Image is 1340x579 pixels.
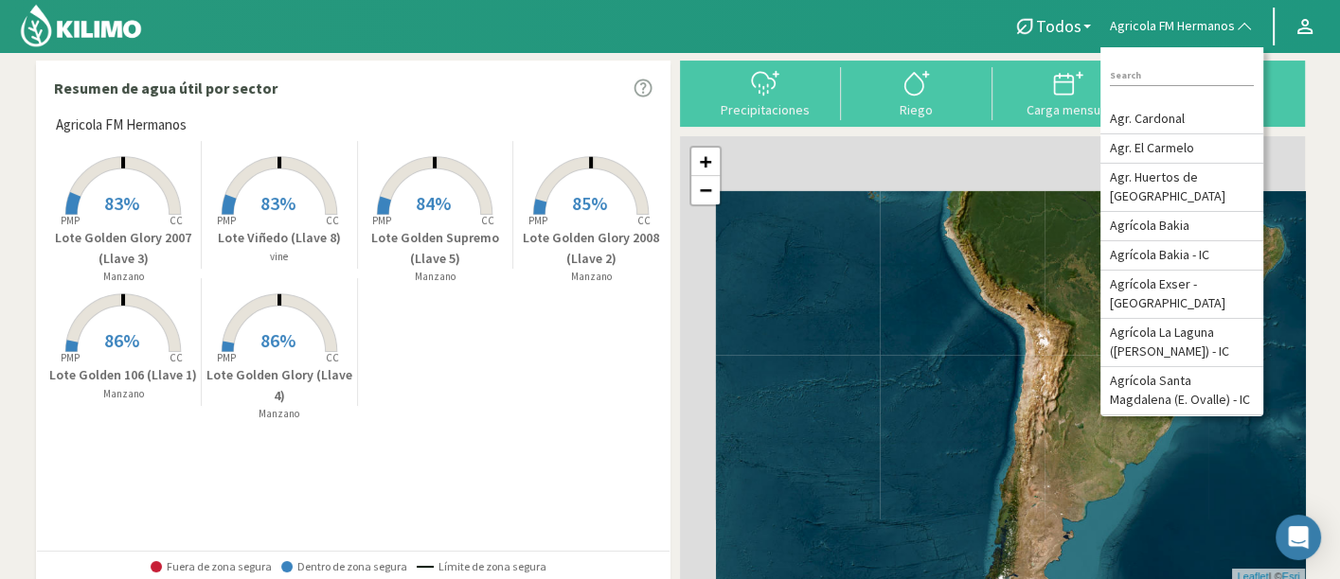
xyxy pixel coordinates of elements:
[170,351,184,364] tspan: CC
[1100,319,1263,367] li: Agrícola La Laguna ([PERSON_NAME]) - IC
[170,214,184,227] tspan: CC
[416,191,451,215] span: 84%
[372,214,391,227] tspan: PMP
[513,228,670,269] p: Lote Golden Glory 2008 (Llave 2)
[513,269,670,285] p: Manzano
[46,269,202,285] p: Manzano
[1100,134,1263,164] li: Agr. El Carmelo
[1100,241,1263,271] li: Agrícola Bakia - IC
[46,228,202,269] p: Lote Golden Glory 2007 (Llave 3)
[1100,6,1263,47] button: Agricola FM Hermanos
[691,176,720,204] a: Zoom out
[202,228,357,248] p: Lote Viñedo (Llave 8)
[202,365,357,406] p: Lote Golden Glory (Llave 4)
[528,214,547,227] tspan: PMP
[1276,515,1321,560] div: Open Intercom Messenger
[151,560,272,573] span: Fuera de zona segura
[326,351,339,364] tspan: CC
[1100,105,1263,134] li: Agr. Cardonal
[1100,212,1263,241] li: Agrícola Bakia
[1110,17,1235,36] span: Agricola FM Hermanos
[54,77,277,99] p: Resumen de agua útil por sector
[689,67,841,117] button: Precipitaciones
[482,214,495,227] tspan: CC
[260,191,295,215] span: 83%
[46,386,202,402] p: Manzano
[260,328,295,352] span: 86%
[217,351,236,364] tspan: PMP
[1100,367,1263,415] li: Agrícola Santa Magdalena (E. Ovalle) - IC
[358,269,513,285] p: Manzano
[104,328,139,352] span: 86%
[417,560,546,573] span: Límite de zona segura
[202,406,357,422] p: Manzano
[572,191,607,215] span: 85%
[695,103,835,116] div: Precipitaciones
[992,67,1144,117] button: Carga mensual
[841,67,992,117] button: Riego
[691,148,720,176] a: Zoom in
[104,191,139,215] span: 83%
[998,103,1138,116] div: Carga mensual
[847,103,987,116] div: Riego
[326,214,339,227] tspan: CC
[19,3,143,48] img: Kilimo
[56,114,187,136] span: Agricola FM Hermanos
[358,228,513,269] p: Lote Golden Supremo (Llave 5)
[638,214,652,227] tspan: CC
[1036,16,1081,36] span: Todos
[61,214,80,227] tspan: PMP
[281,560,407,573] span: Dentro de zona segura
[46,365,202,385] p: Lote Golden 106 (Llave 1)
[202,249,357,265] p: vine
[1100,164,1263,212] li: Agr. Huertos de [GEOGRAPHIC_DATA]
[1100,415,1263,445] li: Agr. Las Riendas
[217,214,236,227] tspan: PMP
[61,351,80,364] tspan: PMP
[1100,271,1263,319] li: Agrícola Exser - [GEOGRAPHIC_DATA]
